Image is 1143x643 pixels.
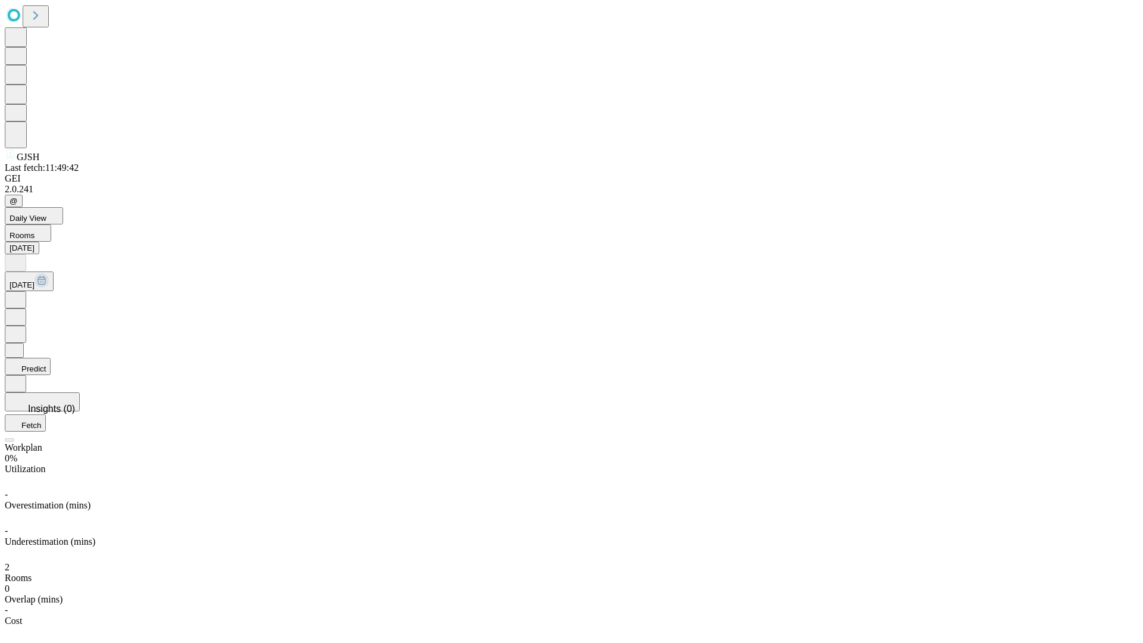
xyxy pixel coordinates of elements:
[5,464,45,474] span: Utilization
[5,173,1138,184] div: GEI
[5,207,63,224] button: Daily View
[5,526,8,536] span: -
[5,224,51,242] button: Rooms
[5,573,32,583] span: Rooms
[17,152,39,162] span: GJSH
[5,271,54,291] button: [DATE]
[10,196,18,205] span: @
[5,583,10,594] span: 0
[5,392,80,411] button: Insights (0)
[5,594,63,604] span: Overlap (mins)
[5,489,8,500] span: -
[10,214,46,223] span: Daily View
[28,404,75,414] span: Insights (0)
[10,280,35,289] span: [DATE]
[5,195,23,207] button: @
[5,536,95,547] span: Underestimation (mins)
[5,414,46,432] button: Fetch
[10,231,35,240] span: Rooms
[5,562,10,572] span: 2
[5,453,17,463] span: 0%
[5,605,8,615] span: -
[5,242,39,254] button: [DATE]
[5,500,90,510] span: Overestimation (mins)
[5,358,51,375] button: Predict
[5,184,1138,195] div: 2.0.241
[5,163,79,173] span: Last fetch: 11:49:42
[5,616,22,626] span: Cost
[5,442,42,452] span: Workplan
